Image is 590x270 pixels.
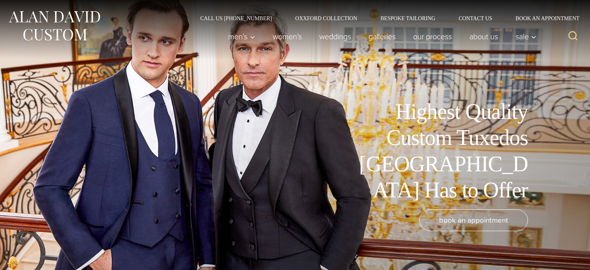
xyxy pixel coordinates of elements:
[8,9,101,43] img: Alan David Custom
[284,16,369,21] a: Oxxford Collection
[264,29,311,44] a: Women’s
[360,29,405,44] a: Galleries
[311,29,360,44] a: weddings
[189,16,284,21] a: Call Us [PHONE_NUMBER]
[228,33,255,40] span: Men’s
[461,29,507,44] a: About Us
[516,33,536,40] span: Sale
[369,16,447,21] a: Bespoke Tailoring
[504,16,582,21] a: Book an Appointment
[447,16,504,21] a: Contact Us
[189,16,582,21] nav: Secondary Navigation
[419,209,528,231] a: book an appointment
[405,29,461,44] a: Our Process
[439,214,508,226] span: book an appointment
[220,29,541,44] nav: Primary Navigation
[353,99,528,203] h1: Highest Quality Custom Tuxedos [GEOGRAPHIC_DATA] Has to Offer
[564,27,582,46] button: View Search Form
